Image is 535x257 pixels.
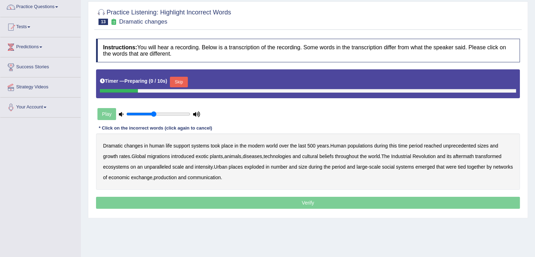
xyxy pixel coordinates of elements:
[96,39,520,62] h4: You will hear a recording. Below is a transcription of the recording. Some words in the transcrip...
[299,164,307,170] b: size
[289,164,297,170] b: and
[110,19,117,25] small: Exam occurring question
[103,143,123,149] b: Dramatic
[0,17,81,35] a: Tests
[240,143,246,149] b: the
[357,164,368,170] b: large
[147,153,170,159] b: migrations
[0,77,81,95] a: Strategy Videos
[96,125,215,131] div: * Click on the incorrect words (click again to cancel)
[173,143,190,149] b: support
[0,98,81,115] a: Your Account
[98,19,108,25] span: 13
[437,153,445,159] b: and
[382,164,395,170] b: social
[477,143,489,149] b: sizes
[103,175,107,180] b: of
[467,164,485,170] b: together
[154,175,177,180] b: production
[171,153,194,159] b: introduced
[308,164,322,170] b: during
[396,164,414,170] b: systems
[332,164,345,170] b: period
[271,164,287,170] b: number
[263,153,291,159] b: technologies
[0,57,81,75] a: Success Stories
[248,143,265,149] b: modern
[178,175,186,180] b: and
[302,153,318,159] b: cultural
[493,164,513,170] b: networks
[266,164,269,170] b: in
[196,153,209,159] b: exotic
[436,164,444,170] b: that
[144,164,171,170] b: unparalleled
[124,143,143,149] b: changes
[132,153,146,159] b: Global
[131,175,152,180] b: exchange
[290,143,297,149] b: the
[100,79,167,84] h5: Timer —
[103,164,129,170] b: ecosystems
[185,164,193,170] b: and
[391,153,411,159] b: Industrial
[96,7,231,25] h2: Practice Listening: Highlight Incorrect Words
[335,153,358,159] b: throughout
[188,175,221,180] b: communication
[211,143,220,149] b: took
[453,153,474,159] b: aftermath
[229,164,243,170] b: places
[221,143,233,149] b: place
[119,18,167,25] small: Dramatic changes
[170,77,187,87] button: Skip
[166,143,172,149] b: life
[191,143,209,149] b: systems
[137,164,143,170] b: an
[119,153,130,159] b: rates
[210,153,223,159] b: plants
[125,78,147,84] b: Preparing
[374,143,388,149] b: during
[151,78,166,84] b: 0 / 10s
[415,164,435,170] b: emerged
[224,153,241,159] b: animals
[475,153,502,159] b: transformed
[360,153,367,159] b: the
[144,143,148,149] b: in
[195,164,212,170] b: intensity
[96,133,520,190] div: . . , , , . . - , .
[348,143,373,149] b: populations
[409,143,422,149] b: period
[490,143,498,149] b: and
[446,164,456,170] b: were
[149,78,151,84] b: (
[447,153,452,159] b: its
[266,143,278,149] b: world
[166,78,167,84] b: )
[486,164,492,170] b: by
[347,164,355,170] b: and
[293,153,301,159] b: and
[424,143,442,149] b: reached
[103,153,118,159] b: growth
[368,153,380,159] b: world
[324,164,330,170] b: the
[109,175,130,180] b: economic
[149,143,165,149] b: human
[298,143,306,149] b: last
[389,143,397,149] b: this
[214,164,227,170] b: Urban
[443,143,476,149] b: unprecedented
[398,143,407,149] b: time
[279,143,288,149] b: over
[369,164,381,170] b: scale
[458,164,466,170] b: tied
[381,153,390,159] b: The
[413,153,436,159] b: Revolution
[243,153,262,159] b: diseases
[330,143,346,149] b: Human
[103,44,137,50] b: Instructions:
[317,143,329,149] b: years
[307,143,316,149] b: 500
[130,164,136,170] b: on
